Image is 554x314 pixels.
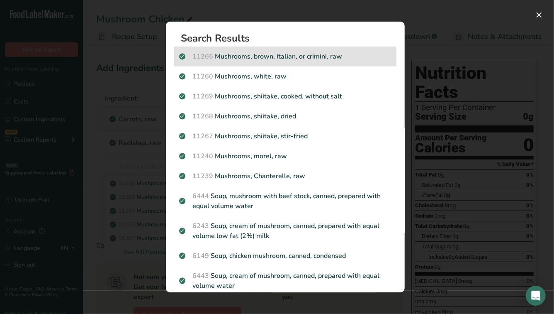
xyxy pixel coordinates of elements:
[192,271,209,280] span: 6443
[192,251,209,260] span: 6149
[192,132,213,141] span: 11267
[179,271,391,291] p: Soup, cream of mushroom, canned, prepared with equal volume water
[179,91,391,101] p: Mushrooms, shiitake, cooked, without salt
[192,112,213,121] span: 11268
[179,221,391,241] p: Soup, cream of mushroom, canned, prepared with equal volume low fat (2%) milk
[179,52,391,61] p: Mushrooms, brown, italian, or crimini, raw
[179,171,391,181] p: Mushrooms, Chanterelle, raw
[179,71,391,81] p: Mushrooms, white, raw
[181,33,396,43] h1: Search Results
[192,172,213,181] span: 11239
[179,111,391,121] p: Mushrooms, shiitake, dried
[179,131,391,141] p: Mushrooms, shiitake, stir-fried
[526,286,546,306] div: Open Intercom Messenger
[179,151,391,161] p: Mushrooms, morel, raw
[192,221,209,231] span: 6243
[179,251,391,261] p: Soup, chicken mushroom, canned, condensed
[192,191,209,201] span: 6444
[179,191,391,211] p: Soup, mushroom with beef stock, canned, prepared with equal volume water
[192,92,213,101] span: 11269
[192,72,213,81] span: 11260
[192,52,213,61] span: 11266
[192,152,213,161] span: 11240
